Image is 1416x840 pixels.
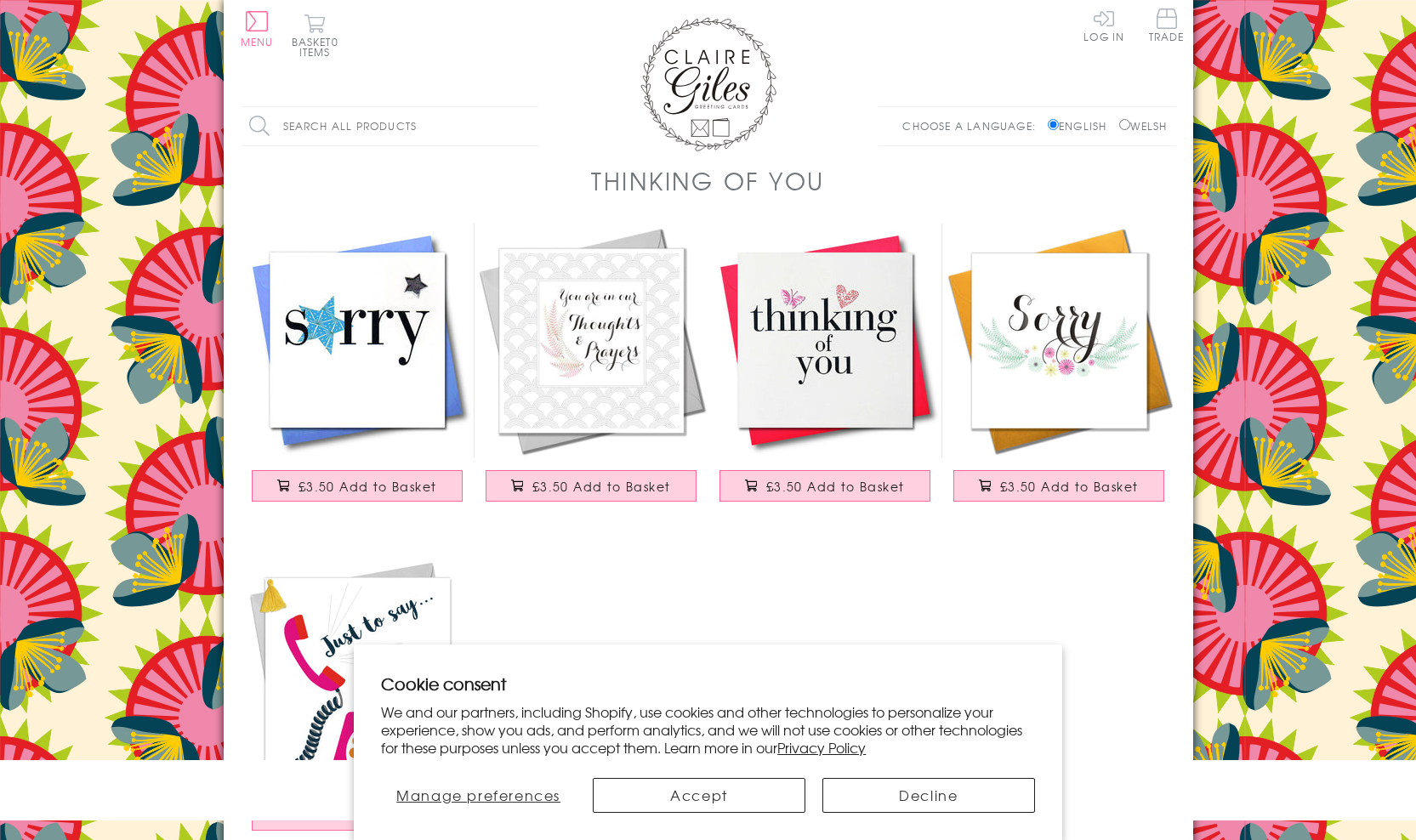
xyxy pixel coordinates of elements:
[942,224,1176,519] a: Sympathy, Sorry, Thinking of you Card, Flowers, Sorry £3.50 Add to Basket
[1149,9,1185,45] a: Trade
[1000,478,1139,495] span: £3.50 Add to Basket
[381,672,1035,695] h2: Cookie consent
[299,34,338,60] span: 0 items
[902,118,1044,133] p: Choose a language:
[953,470,1164,502] button: £3.50 Add to Basket
[1119,119,1130,130] input: Welsh
[475,224,708,519] a: Sympathy, Sorry, Thinking of you Card, Fern Flowers, Thoughts & Prayers £3.50 Add to Basket
[241,224,475,519] a: Sympathy, Sorry, Thinking of you Card, Blue Star, Embellished with a padded star £3.50 Add to Basket
[381,703,1035,756] p: We and our partners, including Shopify, use cookies and other technologies to personalize your ex...
[486,470,697,502] button: £3.50 Add to Basket
[640,17,776,151] img: Claire Giles Greetings Cards
[241,107,538,145] input: Search all products
[1119,118,1168,133] label: Welsh
[475,224,708,457] img: Sympathy, Sorry, Thinking of you Card, Fern Flowers, Thoughts & Prayers
[1048,118,1115,133] label: English
[241,553,475,786] img: General Card Card, Telephone, Just to Say, Embellished with a colourful tassel
[1048,119,1059,130] input: English
[241,224,475,457] img: Sympathy, Sorry, Thinking of you Card, Blue Star, Embellished with a padded star
[708,224,942,457] img: Sympathy, Sorry, Thinking of you Card, Heart, fabric butterfly Embellished
[396,785,560,805] span: Manage preferences
[381,778,576,813] button: Manage preferences
[593,778,805,813] button: Accept
[708,224,942,519] a: Sympathy, Sorry, Thinking of you Card, Heart, fabric butterfly Embellished £3.50 Add to Basket
[241,11,274,47] button: Menu
[777,737,866,758] a: Privacy Policy
[241,34,274,49] span: Menu
[521,107,538,145] input: Search
[591,163,825,198] h1: Thinking of You
[1083,9,1124,42] a: Log In
[719,470,930,502] button: £3.50 Add to Basket
[942,224,1176,457] img: Sympathy, Sorry, Thinking of you Card, Flowers, Sorry
[822,778,1035,813] button: Decline
[766,478,905,495] span: £3.50 Add to Basket
[299,478,437,495] span: £3.50 Add to Basket
[1149,9,1185,42] span: Trade
[252,470,463,502] button: £3.50 Add to Basket
[532,478,671,495] span: £3.50 Add to Basket
[292,14,338,57] button: Basket0 items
